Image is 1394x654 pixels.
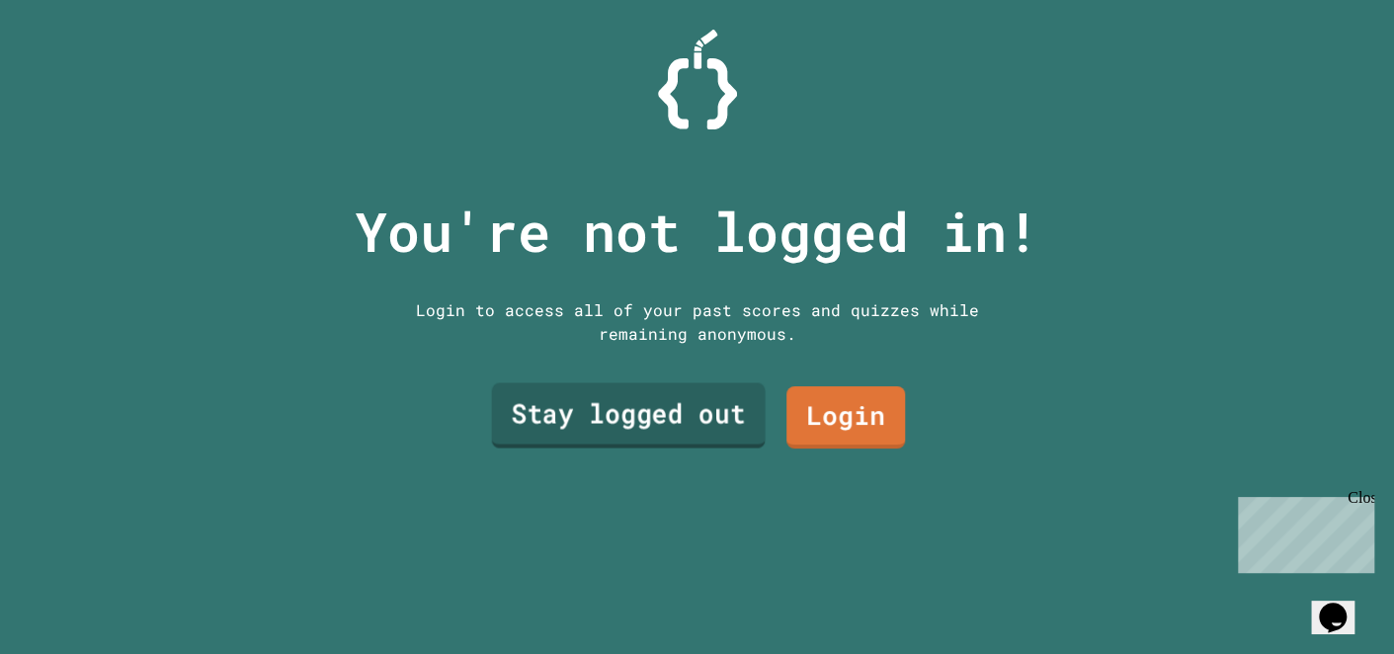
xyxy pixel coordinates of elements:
[658,30,737,129] img: Logo.svg
[401,298,994,346] div: Login to access all of your past scores and quizzes while remaining anonymous.
[786,386,905,449] a: Login
[8,8,136,125] div: Chat with us now!Close
[1230,489,1374,573] iframe: chat widget
[355,191,1039,273] p: You're not logged in!
[1311,575,1374,634] iframe: chat widget
[491,382,765,448] a: Stay logged out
